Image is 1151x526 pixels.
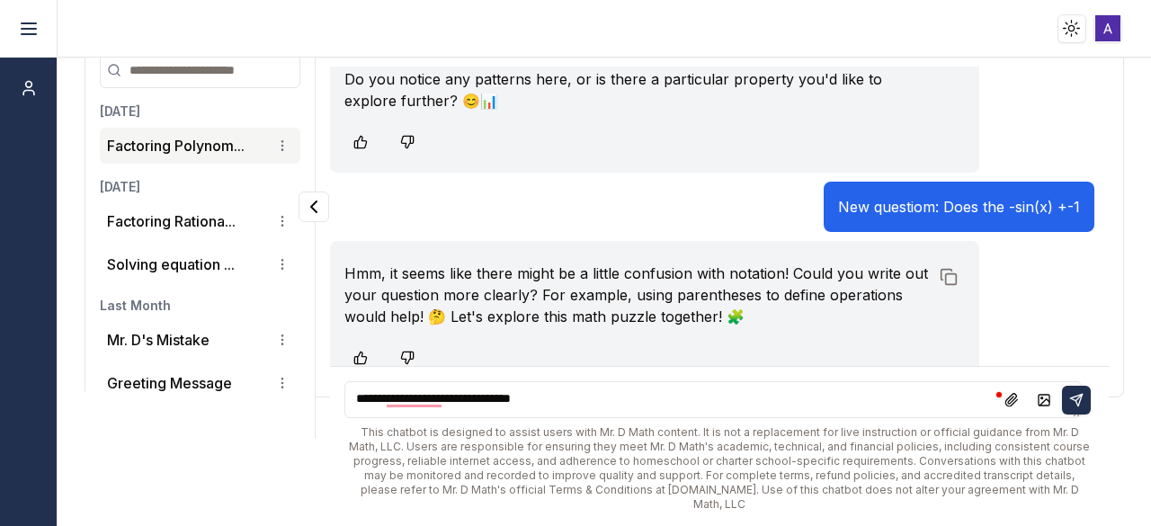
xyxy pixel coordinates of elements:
textarea: To enrich screen reader interactions, please activate Accessibility in Grammarly extension settings [344,381,1081,418]
button: Conversation options [272,329,293,351]
button: Conversation options [272,372,293,394]
p: New questiom: Does the -sin(x) +-1 [838,196,1080,218]
p: Do you notice any patterns here, or is there a particular property you'd like to explore further? 😊📊 [344,68,929,111]
p: Greeting Message [107,372,232,394]
button: Conversation options [272,254,293,275]
h3: Last Month [100,297,300,315]
div: This chatbot is designed to assist users with Mr. D Math content. It is not a replacement for liv... [344,425,1093,512]
button: Conversation options [272,135,293,156]
h3: [DATE] [100,103,300,120]
button: Collapse panel [299,192,329,222]
button: Factoring Polynom... [107,135,245,156]
button: Conversation options [272,210,293,232]
button: Solving equation ... [107,254,235,275]
img: ACg8ocI2xb9KJhXo-XhR5sXKSafn7_UrwDt4pWfZrV251xEsK7JOFQ=s96-c [1095,15,1121,41]
button: Factoring Rationa... [107,210,236,232]
p: Mr. D's Mistake [107,329,210,351]
p: Hmm, it seems like there might be a little confusion with notation! Could you write out your ques... [344,263,929,327]
h3: [DATE] [100,178,300,196]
